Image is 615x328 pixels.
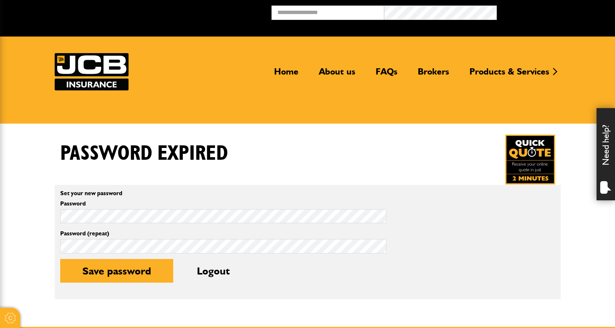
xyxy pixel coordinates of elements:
[497,6,609,17] button: Broker Login
[55,53,129,90] a: JCB Insurance Services
[269,66,304,83] a: Home
[505,135,555,184] a: Get your insurance quote in just 2-minutes
[60,190,386,196] p: Set your new password
[313,66,361,83] a: About us
[597,108,615,200] div: Need help?
[464,66,555,83] a: Products & Services
[60,259,173,283] button: Save password
[60,141,228,166] h1: Password expired
[175,259,252,283] button: Logout
[370,66,403,83] a: FAQs
[55,53,129,90] img: JCB Insurance Services logo
[505,135,555,184] img: Quick Quote
[60,201,386,207] label: Password
[60,231,386,236] label: Password (repeat)
[412,66,455,83] a: Brokers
